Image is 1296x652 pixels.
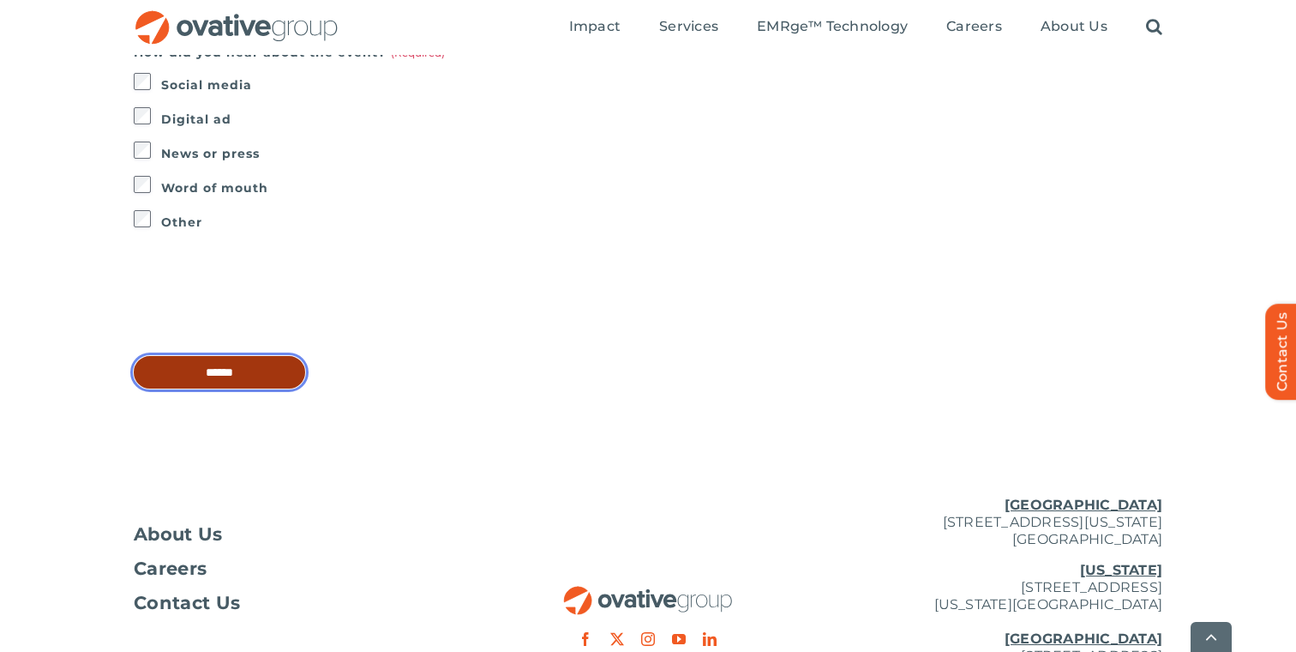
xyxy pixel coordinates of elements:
a: youtube [672,632,686,646]
span: Impact [569,18,621,35]
span: Contact Us [134,595,240,612]
p: [STREET_ADDRESS][US_STATE] [GEOGRAPHIC_DATA] [819,497,1162,548]
a: facebook [579,632,592,646]
a: About Us [1041,18,1107,37]
label: Social media [161,73,1162,97]
a: instagram [641,632,655,646]
u: [US_STATE] [1080,562,1162,578]
a: Contact Us [134,595,477,612]
u: [GEOGRAPHIC_DATA] [1005,631,1162,647]
a: Careers [946,18,1002,37]
a: Careers [134,560,477,577]
label: News or press [161,142,1162,166]
a: Search [1146,18,1162,37]
label: Other [161,210,1162,234]
span: About Us [1041,18,1107,35]
a: twitter [610,632,624,646]
label: Digital ad [161,107,1162,131]
a: OG_Full_horizontal_RGB [134,9,339,25]
a: Impact [569,18,621,37]
a: Services [659,18,718,37]
span: Careers [946,18,1002,35]
span: About Us [134,526,223,543]
u: [GEOGRAPHIC_DATA] [1005,497,1162,513]
a: linkedin [703,632,717,646]
span: Careers [134,560,207,577]
a: EMRge™ Technology [757,18,908,37]
a: OG_Full_horizontal_RGB [562,584,734,601]
a: About Us [134,526,477,543]
nav: Footer Menu [134,526,477,612]
iframe: reCAPTCHA [134,269,394,335]
label: Word of mouth [161,176,1162,200]
span: EMRge™ Technology [757,18,908,35]
span: Services [659,18,718,35]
